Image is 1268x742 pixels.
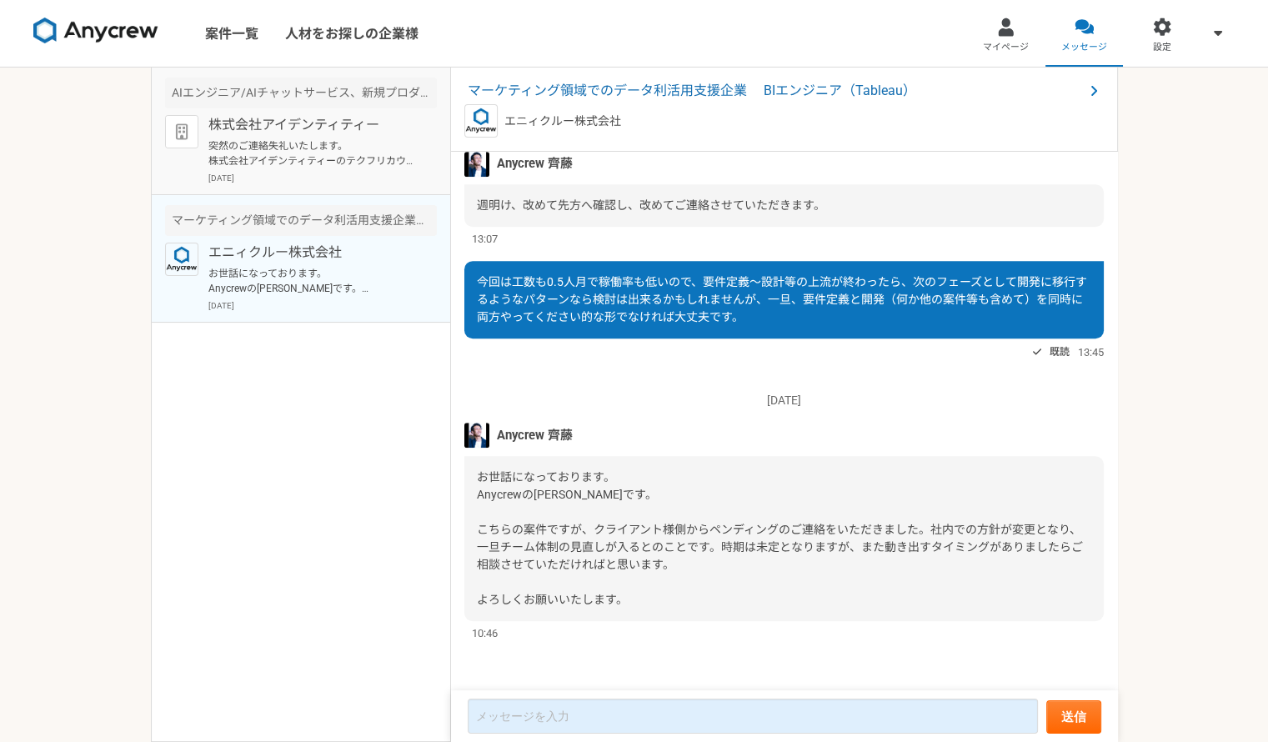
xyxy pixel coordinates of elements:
[468,81,1084,101] span: マーケティング領域でのデータ利活用支援企業 BIエンジニア（Tableau）
[464,423,489,448] img: S__5267474.jpg
[208,299,437,312] p: [DATE]
[208,172,437,184] p: [DATE]
[165,205,437,236] div: マーケティング領域でのデータ利活用支援企業 BIエンジニア（Tableau）
[983,41,1029,54] span: マイページ
[1061,41,1107,54] span: メッセージ
[497,426,573,444] span: Anycrew 齊藤
[464,152,489,177] img: S__5267474.jpg
[497,154,573,173] span: Anycrew 齊藤
[1050,342,1070,362] span: 既読
[33,18,158,44] img: 8DqYSo04kwAAAAASUVORK5CYII=
[477,198,825,212] span: 週明け、改めて先方へ確認し、改めてご連絡させていただきます。
[208,266,414,296] p: お世話になっております。 Anycrewの[PERSON_NAME]です。 こちらの案件ですが、クライアント様側からペンディングのご連絡をいただきました。社内での方針が変更となり、一旦チーム体制...
[1046,700,1101,734] button: 送信
[464,104,498,138] img: logo_text_blue_01.png
[504,113,621,130] p: エニィクルー株式会社
[1153,41,1171,54] span: 設定
[208,138,414,168] p: 突然のご連絡失礼いたします。 株式会社アイデンティティーのテクフリカウンセラーと申します。 この度は[PERSON_NAME]様にぜひご紹介したい案件があり、ご連絡を差し上げました。もしご興味を...
[464,392,1104,409] p: [DATE]
[165,243,198,276] img: logo_text_blue_01.png
[208,243,414,263] p: エニィクルー株式会社
[1078,344,1104,360] span: 13:45
[472,625,498,641] span: 10:46
[477,470,1083,606] span: お世話になっております。 Anycrewの[PERSON_NAME]です。 こちらの案件ですが、クライアント様側からペンディングのご連絡をいただきました。社内での方針が変更となり、一旦チーム体制...
[477,275,1087,323] span: 今回は工数も0.5人月で稼働率も低いので、要件定義～設計等の上流が終わったら、次のフェーズとして開発に移行するようなパターンなら検討は出来るかもしれませんが、一旦、要件定義と開発（何か他の案件等...
[165,115,198,148] img: default_org_logo-42cde973f59100197ec2c8e796e4974ac8490bb5b08a0eb061ff975e4574aa76.png
[165,78,437,108] div: AIエンジニア/AIチャットサービス、新規プロダクトに関わるLLMの技術検証業務
[472,231,498,247] span: 13:07
[208,115,414,135] p: 株式会社アイデンティティー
